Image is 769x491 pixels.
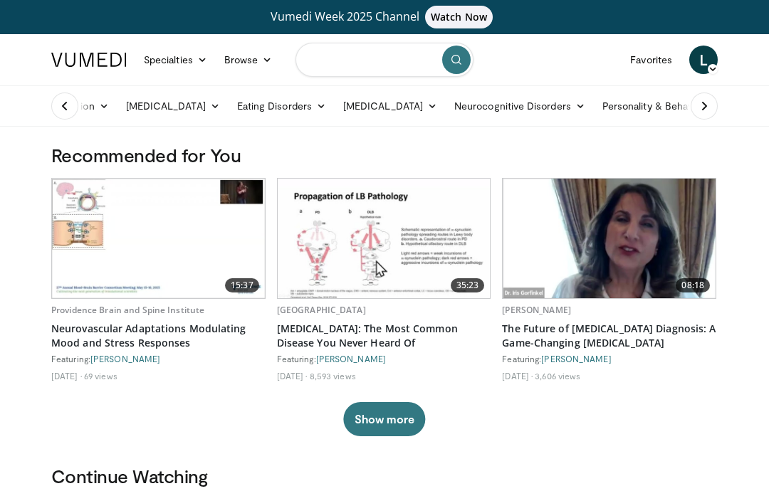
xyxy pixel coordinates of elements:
h3: Continue Watching [51,465,718,487]
a: [PERSON_NAME] [316,354,386,364]
a: The Future of [MEDICAL_DATA] Diagnosis: A Game-Changing [MEDICAL_DATA] [502,322,716,350]
span: 15:37 [225,278,259,292]
a: Vumedi Week 2025 ChannelWatch Now [43,6,726,28]
a: [GEOGRAPHIC_DATA] [277,304,366,316]
a: Browse [216,46,281,74]
a: [MEDICAL_DATA]: The Most Common Disease You Never Heard Of [277,322,491,350]
a: 15:37 [52,179,265,298]
a: [PERSON_NAME] [90,354,160,364]
a: L [689,46,718,74]
span: Watch Now [425,6,493,28]
li: 3,606 views [535,370,580,381]
a: [PERSON_NAME] [541,354,611,364]
li: [DATE] [277,370,308,381]
a: Neurocognitive Disorders [446,92,594,120]
a: [MEDICAL_DATA] [335,92,446,120]
img: 4562edde-ec7e-4758-8328-0659f7ef333d.620x360_q85_upscale.jpg [52,179,264,298]
a: 08:18 [503,179,716,298]
div: Featuring: [277,353,491,364]
img: 5773f076-af47-4b25-9313-17a31d41bb95.620x360_q85_upscale.jpg [503,179,716,298]
img: VuMedi Logo [51,53,127,67]
a: Neurovascular Adaptations Modulating Mood and Stress Responses [51,322,266,350]
li: [DATE] [502,370,533,381]
input: Search topics, interventions [295,43,474,77]
a: Specialties [135,46,216,74]
li: [DATE] [51,370,82,381]
a: Favorites [622,46,681,74]
a: 35:23 [278,179,491,298]
a: [MEDICAL_DATA] [117,92,229,120]
img: 45f5f8ca-7827-4f87-a5a6-5eea0093adca.620x360_q85_upscale.jpg [278,179,490,298]
li: 69 views [84,370,117,381]
div: Featuring: [51,353,266,364]
li: 8,593 views [310,370,356,381]
div: Featuring: [502,353,716,364]
a: Providence Brain and Spine Institute [51,304,204,316]
h3: Recommended for You [51,144,718,167]
span: 35:23 [451,278,485,292]
a: [PERSON_NAME] [502,304,571,316]
span: 08:18 [676,278,710,292]
button: Show more [343,402,425,436]
a: Eating Disorders [229,92,335,120]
